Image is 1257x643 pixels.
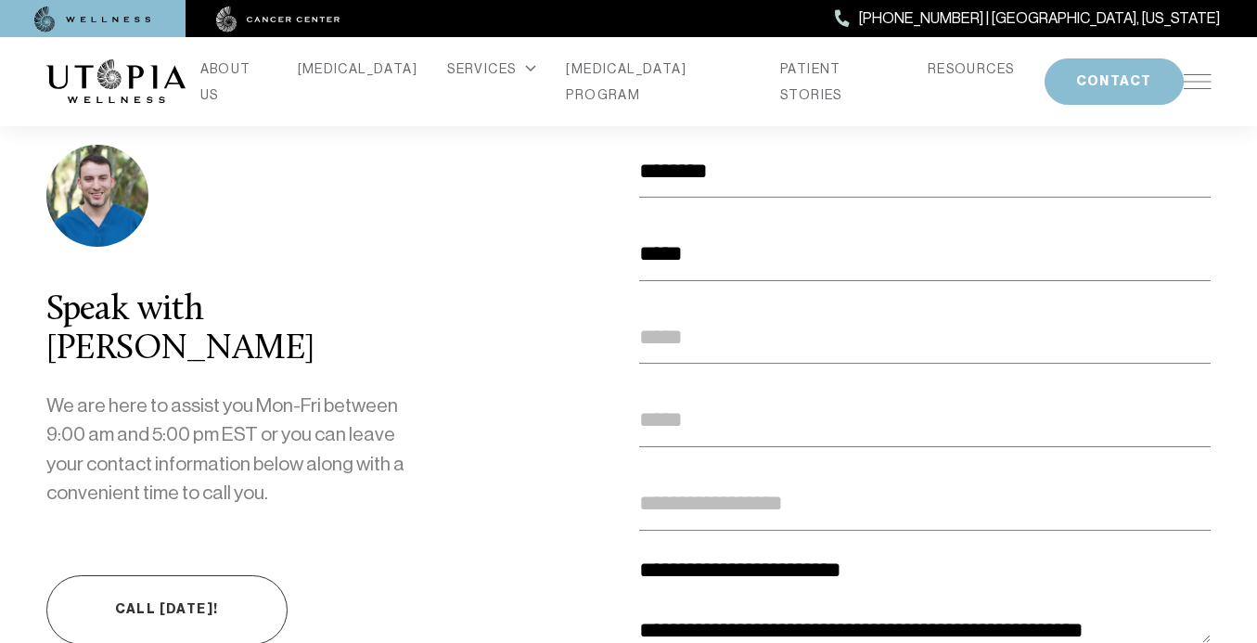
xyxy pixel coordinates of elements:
a: [MEDICAL_DATA] PROGRAM [566,56,750,108]
button: CONTACT [1045,58,1184,105]
a: RESOURCES [928,56,1015,82]
div: SERVICES [447,56,536,82]
img: photo [46,145,148,247]
a: PATIENT STORIES [780,56,898,108]
a: ABOUT US [200,56,268,108]
a: [PHONE_NUMBER] | [GEOGRAPHIC_DATA], [US_STATE] [835,6,1220,31]
a: [MEDICAL_DATA] [298,56,418,82]
span: [PHONE_NUMBER] | [GEOGRAPHIC_DATA], [US_STATE] [859,6,1220,31]
p: We are here to assist you Mon-Fri between 9:00 am and 5:00 pm EST or you can leave your contact i... [46,392,420,508]
div: Speak with [PERSON_NAME] [46,291,420,369]
img: cancer center [216,6,340,32]
img: logo [46,59,186,104]
img: wellness [34,6,151,32]
img: icon-hamburger [1184,74,1212,89]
